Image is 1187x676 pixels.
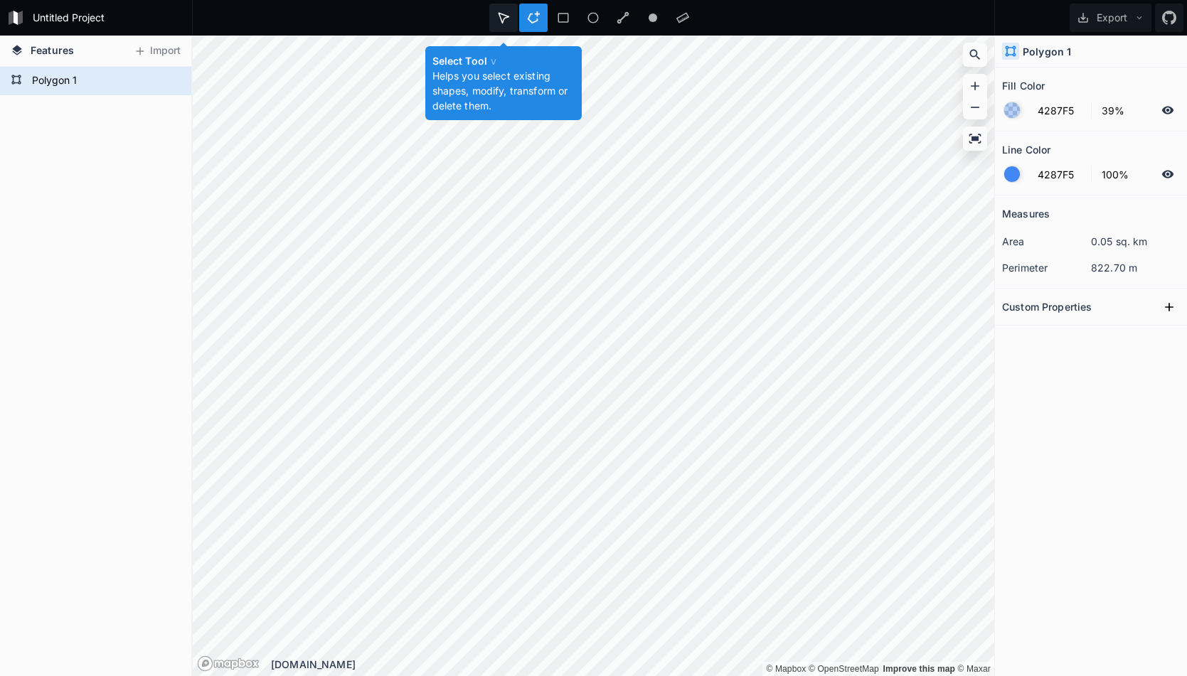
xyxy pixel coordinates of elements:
[127,40,188,63] button: Import
[958,664,991,674] a: Maxar
[1002,234,1091,249] dt: area
[432,53,575,68] h4: Select Tool
[491,55,496,67] span: v
[31,43,74,58] span: Features
[809,664,879,674] a: OpenStreetMap
[1002,139,1050,161] h2: Line Color
[883,664,955,674] a: Map feedback
[1002,296,1092,318] h2: Custom Properties
[1023,44,1071,59] h4: Polygon 1
[1091,260,1180,275] dd: 822.70 m
[1002,260,1091,275] dt: perimeter
[197,655,260,672] a: Mapbox logo
[1070,4,1151,32] button: Export
[1091,234,1180,249] dd: 0.05 sq. km
[1002,75,1045,97] h2: Fill Color
[766,664,806,674] a: Mapbox
[271,657,994,672] div: [DOMAIN_NAME]
[432,68,575,113] p: Helps you select existing shapes, modify, transform or delete them.
[1002,203,1050,225] h2: Measures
